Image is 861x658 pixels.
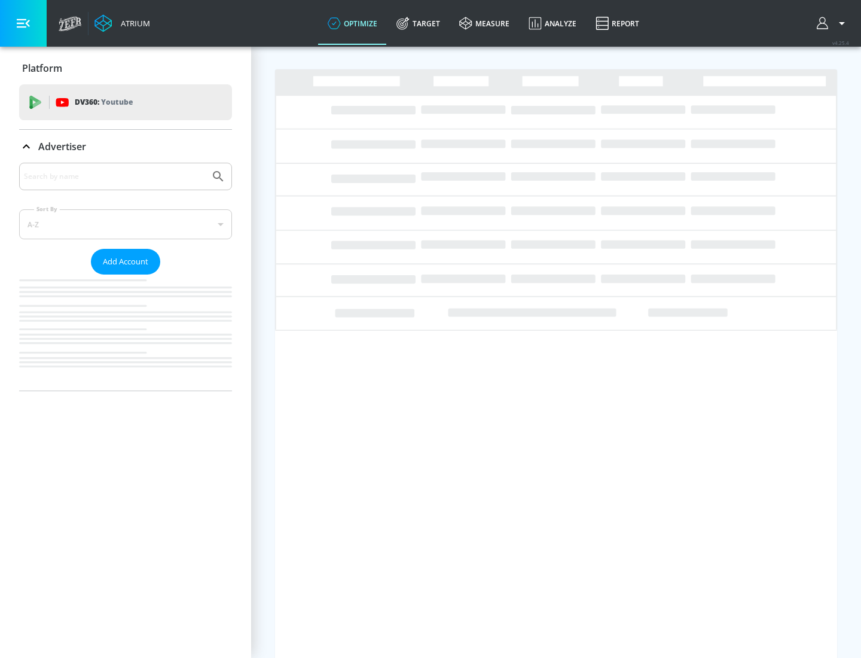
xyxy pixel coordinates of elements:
input: Search by name [24,169,205,184]
a: measure [450,2,519,45]
a: optimize [318,2,387,45]
a: Atrium [94,14,150,32]
div: Atrium [116,18,150,29]
nav: list of Advertiser [19,275,232,391]
button: Add Account [91,249,160,275]
p: Youtube [101,96,133,108]
div: Platform [19,51,232,85]
p: Platform [22,62,62,75]
a: Target [387,2,450,45]
span: v 4.25.4 [832,39,849,46]
a: Report [586,2,649,45]
div: DV360: Youtube [19,84,232,120]
label: Sort By [34,205,60,213]
div: A-Z [19,209,232,239]
div: Advertiser [19,130,232,163]
p: Advertiser [38,140,86,153]
a: Analyze [519,2,586,45]
div: Advertiser [19,163,232,391]
span: Add Account [103,255,148,269]
p: DV360: [75,96,133,109]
